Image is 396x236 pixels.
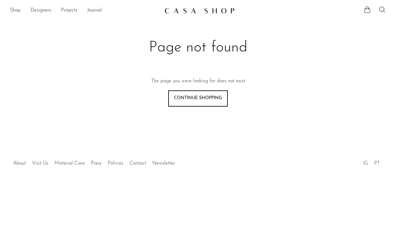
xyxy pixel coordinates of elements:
[374,161,380,166] a: PT
[87,7,102,15] a: Journal
[61,7,77,15] a: Projects
[10,5,160,16] ul: NEW HEADER MENU
[168,90,228,107] a: Continue shopping
[10,5,160,16] nav: Desktop navigation
[55,161,85,166] a: Material Care
[91,161,102,166] a: Press
[151,77,245,85] p: The page you were looking for does not exist
[108,161,123,166] a: Policies
[363,161,368,166] a: IG
[13,161,26,166] a: About
[32,161,48,166] a: Visit Us
[31,7,51,15] a: Designers
[10,156,178,168] ul: Quick links
[360,156,383,168] ul: Social Medias
[10,7,21,15] a: Shop
[130,161,146,166] a: Contact
[99,38,297,57] h1: Page not found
